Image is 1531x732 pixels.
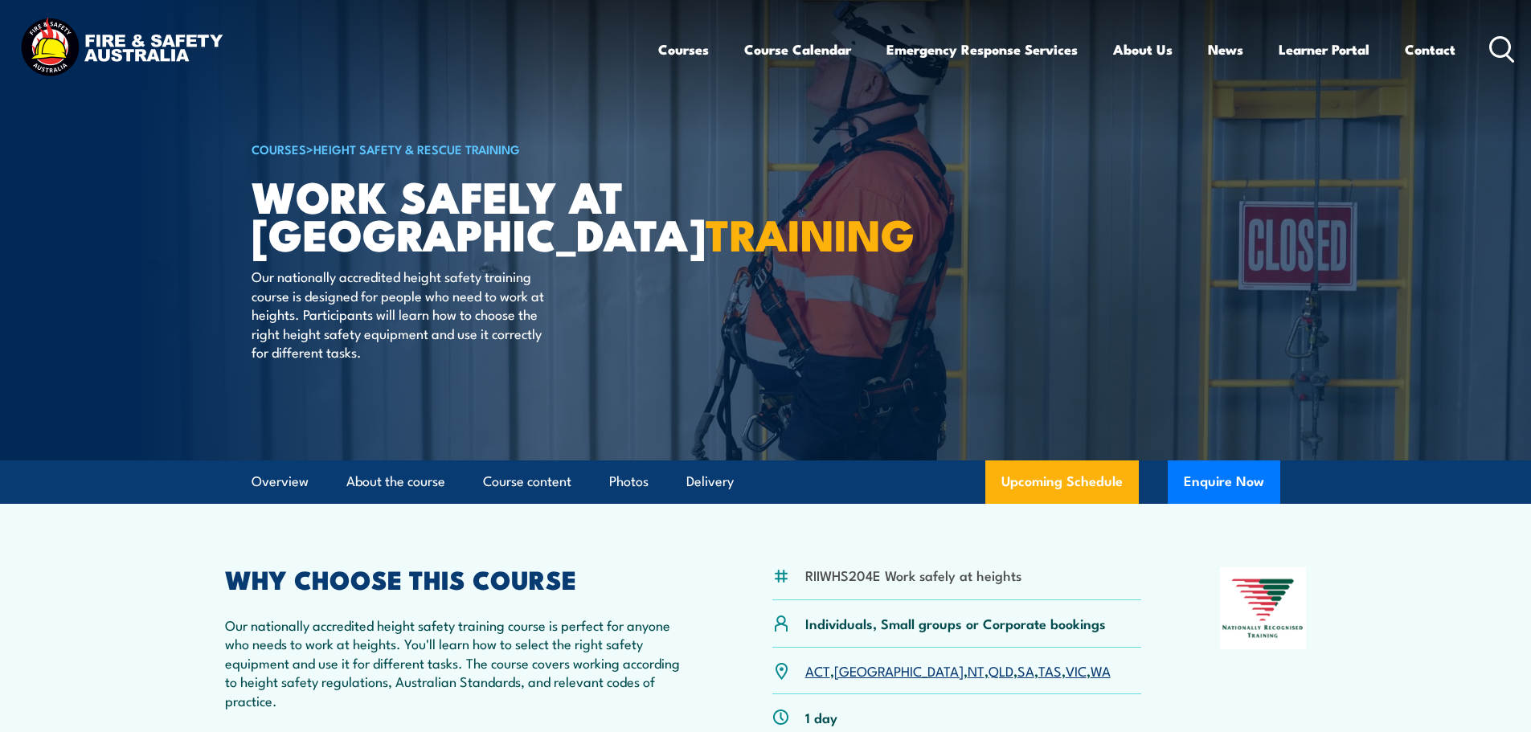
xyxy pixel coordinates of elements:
a: TAS [1038,660,1062,680]
a: News [1208,28,1243,71]
p: 1 day [805,708,837,726]
a: QLD [989,660,1013,680]
strong: TRAINING [706,199,915,266]
a: Contact [1405,28,1455,71]
a: Overview [252,460,309,503]
h1: Work Safely at [GEOGRAPHIC_DATA] [252,177,649,251]
a: [GEOGRAPHIC_DATA] [834,660,964,680]
img: Nationally Recognised Training logo. [1220,567,1307,649]
a: About Us [1113,28,1173,71]
p: Our nationally accredited height safety training course is perfect for anyone who needs to work a... [225,615,694,710]
a: Courses [658,28,709,71]
a: Emergency Response Services [886,28,1078,71]
p: Individuals, Small groups or Corporate bookings [805,614,1106,632]
a: Course Calendar [744,28,851,71]
a: Delivery [686,460,734,503]
a: WA [1091,660,1111,680]
a: About the course [346,460,445,503]
a: Photos [609,460,649,503]
a: Learner Portal [1279,28,1369,71]
li: RIIWHS204E Work safely at heights [805,566,1021,584]
a: Upcoming Schedule [985,460,1139,504]
a: SA [1017,660,1034,680]
a: ACT [805,660,830,680]
p: , , , , , , , [805,661,1111,680]
h6: > [252,139,649,158]
button: Enquire Now [1168,460,1280,504]
a: VIC [1066,660,1087,680]
a: Course content [483,460,571,503]
a: Height Safety & Rescue Training [313,140,520,157]
a: NT [968,660,985,680]
a: COURSES [252,140,306,157]
h2: WHY CHOOSE THIS COURSE [225,567,694,590]
p: Our nationally accredited height safety training course is designed for people who need to work a... [252,267,545,361]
